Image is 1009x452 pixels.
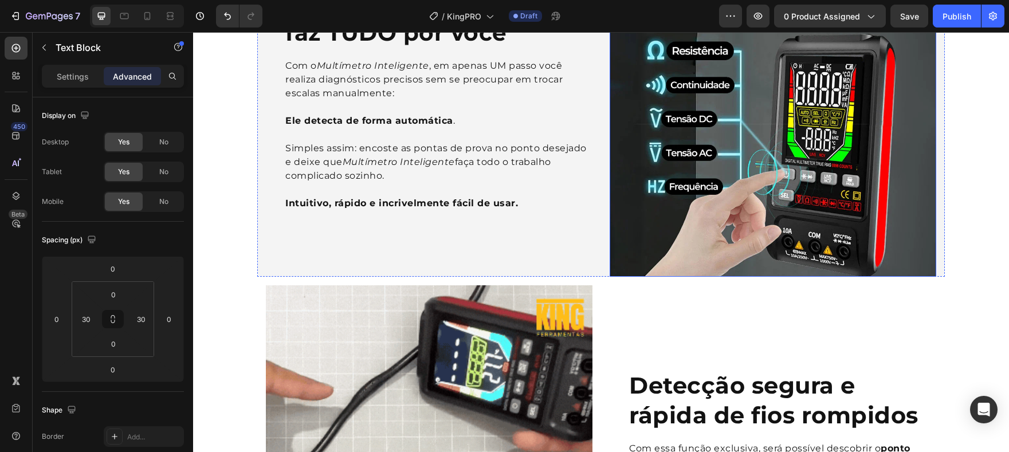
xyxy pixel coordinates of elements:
span: Yes [118,196,129,207]
span: No [159,196,168,207]
input: 30px [77,310,95,328]
span: 0 product assigned [784,10,860,22]
input: 0 [160,310,178,328]
strong: Detecção segura e rápida de fios rompidos [436,339,725,397]
div: Border [42,431,64,442]
div: Add... [127,432,181,442]
div: Tablet [42,167,62,177]
button: 0 product assigned [774,5,886,27]
div: Open Intercom Messenger [970,396,998,423]
span: KingPRO [447,10,481,22]
iframe: Design area [193,32,1009,452]
div: Mobile [42,196,64,207]
div: Publish [943,10,971,22]
p: Advanced [113,70,152,82]
button: Save [890,5,928,27]
input: 30px [132,310,150,328]
button: Publish [933,5,981,27]
input: 0 [48,310,65,328]
input: 0px [102,286,125,303]
p: 7 [75,9,80,23]
input: 0 [101,361,124,378]
div: Desktop [42,137,69,147]
span: Save [900,11,919,21]
span: / [442,10,445,22]
p: Settings [57,70,89,82]
div: Beta [9,210,28,219]
div: Display on [42,108,92,124]
input: 0 [101,260,124,277]
span: No [159,137,168,147]
p: Text Block [56,41,153,54]
div: Spacing (px) [42,233,99,248]
div: Shape [42,403,78,418]
span: Yes [118,167,129,177]
div: Undo/Redo [216,5,262,27]
input: 0px [102,335,125,352]
p: Com essa função exclusiva, será possível descobrir o onde não passa corrente em um fio de forma e... [436,410,742,451]
span: Draft [520,11,537,21]
button: 7 [5,5,85,27]
div: 450 [11,122,28,131]
span: Yes [118,137,129,147]
span: No [159,167,168,177]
